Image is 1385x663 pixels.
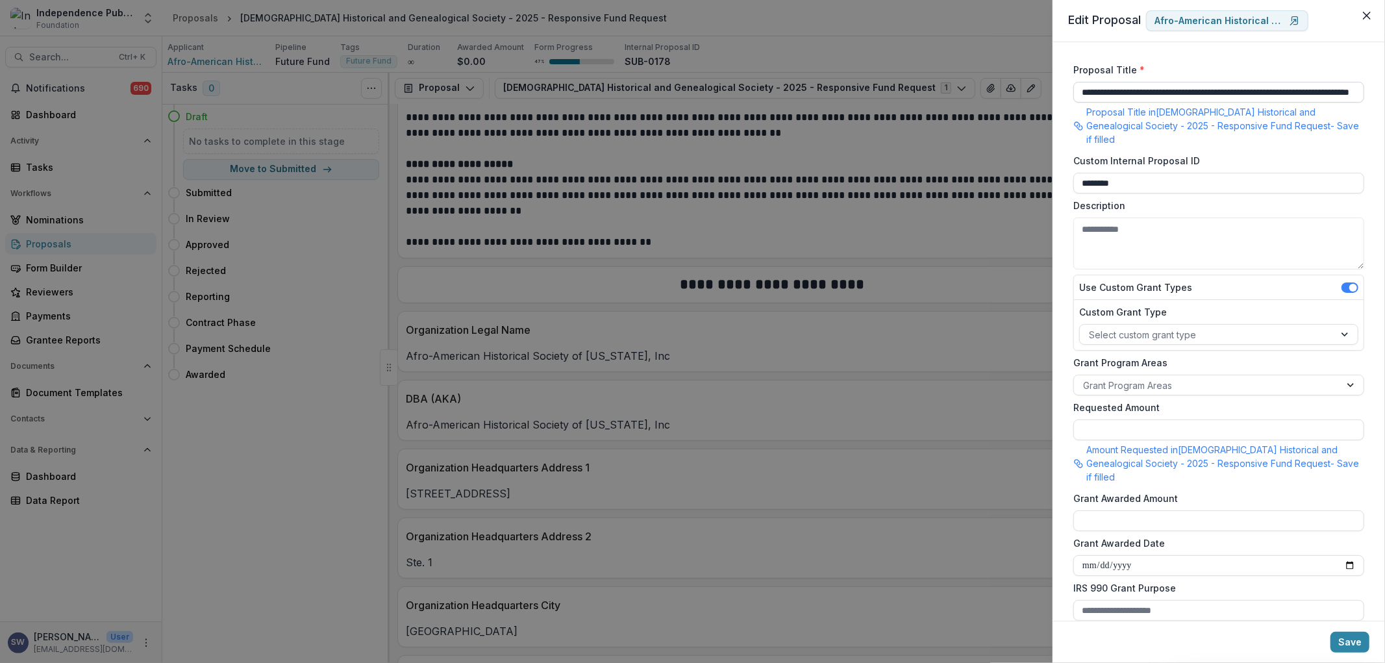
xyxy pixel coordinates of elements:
[1086,105,1364,146] p: Proposal Title in [DEMOGRAPHIC_DATA] Historical and Genealogical Society - 2025 - Responsive Fund...
[1068,13,1141,27] span: Edit Proposal
[1073,492,1356,505] label: Grant Awarded Amount
[1154,16,1284,27] p: Afro-American Historical Society of [US_STATE], Inc
[1330,632,1369,653] button: Save
[1073,63,1356,77] label: Proposal Title
[1073,536,1356,550] label: Grant Awarded Date
[1073,401,1356,414] label: Requested Amount
[1073,581,1356,595] label: IRS 990 Grant Purpose
[1356,5,1377,26] button: Close
[1146,10,1308,31] a: Afro-American Historical Society of [US_STATE], Inc
[1086,443,1364,484] p: Amount Requested in [DEMOGRAPHIC_DATA] Historical and Genealogical Society - 2025 - Responsive Fu...
[1073,154,1356,168] label: Custom Internal Proposal ID
[1079,281,1192,294] label: Use Custom Grant Types
[1073,199,1356,212] label: Description
[1079,305,1351,319] label: Custom Grant Type
[1073,356,1356,369] label: Grant Program Areas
